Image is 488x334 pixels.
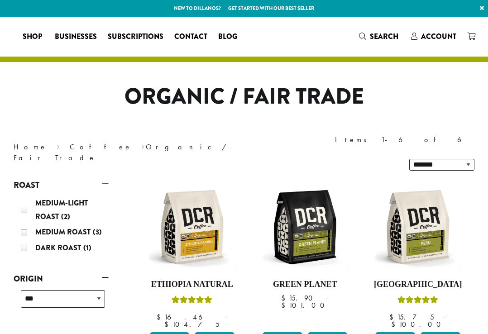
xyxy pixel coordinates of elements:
a: Home [14,142,47,152]
span: Businesses [55,31,97,43]
span: Medium-Light Roast [35,198,88,222]
span: $ [389,312,397,322]
div: Origin [14,286,109,319]
a: Get started with our best seller [228,5,314,12]
bdi: 101.00 [281,301,329,310]
span: Subscriptions [108,31,163,43]
span: $ [281,301,289,310]
div: Rated 4.83 out of 5 [397,295,438,308]
h4: Ethiopia Natural [147,280,237,290]
span: (1) [83,243,91,253]
h4: Green Planet [260,280,350,290]
img: DCR-12oz-FTO-Green-Planet-Stock-scaled.png [260,182,350,272]
a: Search [354,29,406,44]
span: Blog [218,31,237,43]
span: Dark Roast [35,243,83,253]
div: Rated 5.00 out of 5 [172,295,212,308]
span: (2) [61,211,70,222]
nav: Breadcrumb [14,142,230,163]
span: $ [281,293,289,303]
span: – [443,312,446,322]
h1: Organic / Fair Trade [7,84,481,110]
a: Roast [14,177,109,193]
a: Green Planet [260,182,350,328]
div: Items 1-6 of 6 [335,134,474,145]
a: [GEOGRAPHIC_DATA]Rated 4.83 out of 5 [373,182,463,328]
span: Search [370,31,398,42]
bdi: 100.00 [391,320,445,329]
a: Coffee [70,142,132,152]
span: $ [164,320,172,329]
a: Ethiopia NaturalRated 5.00 out of 5 [147,182,237,328]
span: › [57,138,60,153]
bdi: 15.90 [281,293,317,303]
img: DCR-12oz-FTO-Peru-Stock-scaled.png [373,182,463,272]
span: $ [391,320,399,329]
bdi: 15.75 [389,312,434,322]
img: DCR-12oz-FTO-Ethiopia-Natural-Stock-scaled.png [147,182,237,272]
span: Account [421,31,456,42]
span: Shop [23,31,42,43]
span: – [224,312,228,322]
span: $ [157,312,164,322]
bdi: 16.46 [157,312,215,322]
a: Shop [17,29,49,44]
span: (3) [93,227,102,237]
h4: [GEOGRAPHIC_DATA] [373,280,463,290]
span: Contact [174,31,207,43]
a: Origin [14,271,109,286]
div: Roast [14,193,109,260]
bdi: 104.75 [164,320,220,329]
span: – [325,293,329,303]
span: › [141,138,144,153]
span: Medium Roast [35,227,93,237]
